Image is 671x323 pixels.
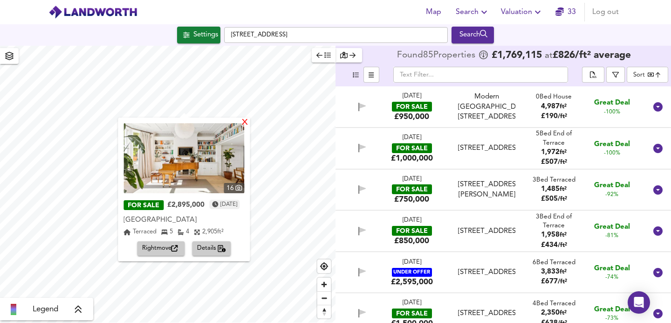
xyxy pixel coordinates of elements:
[652,267,664,278] svg: Show Details
[652,225,664,237] svg: Show Details
[558,196,567,202] span: / ft²
[392,309,432,318] div: FOR SALE
[193,29,218,41] div: Settings
[422,6,445,19] span: Map
[605,315,618,323] span: -73%
[560,104,567,110] span: ft²
[560,149,567,155] span: ft²
[452,3,493,21] button: Search
[454,92,519,122] div: Modern Clapham Office Space, Unit 13, Abbeville Mews, London, SW4 7BX
[123,123,244,193] a: property thumbnail 16
[560,186,567,192] span: ft²
[594,305,630,315] span: Great Deal
[594,264,630,274] span: Great Deal
[454,226,519,236] div: Thornbury Road, Brixton Hill, London, SW2 4DL
[604,108,620,116] span: -100%
[501,6,543,19] span: Valuation
[652,101,664,112] svg: Show Details
[241,119,249,127] div: X
[497,3,547,21] button: Valuation
[605,274,618,281] span: -74%
[551,3,581,21] button: 33
[458,226,515,236] div: [STREET_ADDRESS]
[192,241,231,256] button: Details
[391,277,433,287] div: £2,595,000
[394,112,429,122] div: £950,000
[541,159,567,166] span: £ 507
[123,123,244,193] img: property thumbnail
[594,181,630,190] span: Great Deal
[560,269,567,275] span: ft²
[541,268,560,275] span: 3,833
[224,27,448,43] input: Enter a location...
[541,103,560,110] span: 4,987
[458,267,515,277] div: [STREET_ADDRESS]
[558,159,567,165] span: / ft²
[553,50,631,60] span: £ 826 / ft² average
[392,184,432,194] div: FOR SALE
[531,129,577,147] div: 5 Bed End of Terrace
[458,309,515,318] div: [STREET_ADDRESS]
[167,201,205,210] div: £2,895,000
[454,309,519,318] div: Elms Crescent, Abbeville Village, SW4 8QX
[558,279,567,285] span: / ft²
[335,211,671,252] div: [DATE]FOR SALE£850,000 [STREET_ADDRESS]3Bed End of Terrace1,958ft²£434/ft² Great Deal-81%
[33,304,58,315] span: Legend
[458,143,515,153] div: [STREET_ADDRESS]
[454,267,519,277] div: Crescent Grove, London, SW4 7AH
[397,51,478,60] div: Found 85 Propert ies
[418,3,448,21] button: Map
[558,113,567,119] span: / ft²
[403,299,421,308] div: [DATE]
[458,180,515,200] div: [STREET_ADDRESS][PERSON_NAME]
[403,133,421,142] div: [DATE]
[541,113,567,120] span: £ 190
[317,292,331,305] span: Zoom out
[533,299,575,308] div: 4 Bed Terraced
[217,229,224,235] span: ft²
[558,242,567,248] span: / ft²
[403,175,421,184] div: [DATE]
[458,92,515,122] div: Modern [GEOGRAPHIC_DATA][STREET_ADDRESS]
[137,241,185,256] button: Rightmove
[560,310,567,316] span: ft²
[555,6,576,19] a: 33
[594,140,630,149] span: Great Deal
[220,200,237,209] time: Friday, September 26, 2025 at 6:21:03 PM
[224,183,245,193] div: 16
[202,229,217,235] span: 2,905
[541,149,560,156] span: 1,972
[560,232,567,238] span: ft²
[492,51,542,60] span: £ 1,769,115
[582,67,604,83] div: split button
[177,27,220,43] div: Click to configure Search Settings
[394,194,429,204] div: £750,000
[317,278,331,291] span: Zoom in
[403,258,421,267] div: [DATE]
[541,242,567,249] span: £ 434
[545,51,553,60] span: at
[456,6,490,19] span: Search
[541,232,560,239] span: 1,958
[541,309,560,316] span: 2,350
[392,143,432,153] div: FOR SALE
[137,241,189,256] a: Rightmove
[533,258,575,267] div: 6 Bed Terraced
[594,98,630,108] span: Great Deal
[536,92,572,101] div: 0 Bed House
[48,5,137,19] img: logo
[177,27,220,43] button: Settings
[317,260,331,273] button: Find my location
[394,236,429,246] div: £850,000
[592,6,619,19] span: Log out
[393,67,568,83] input: Text Filter...
[652,308,664,319] svg: Show Details
[123,227,157,237] div: Terraced
[335,252,671,293] div: [DATE]UNDER OFFER£2,595,000 [STREET_ADDRESS]6Bed Terraced3,833ft²£677/ft² Great Deal-74%
[533,176,575,184] div: 3 Bed Terraced
[541,278,567,285] span: £ 677
[531,212,577,231] div: 3 Bed End of Terrace
[403,92,421,101] div: [DATE]
[452,27,494,43] button: Search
